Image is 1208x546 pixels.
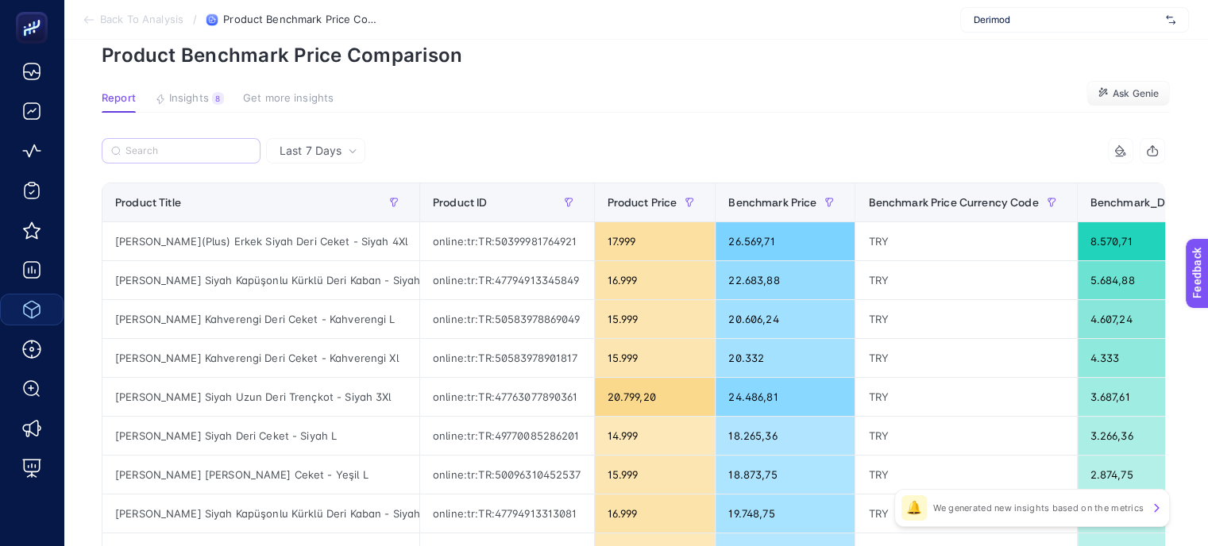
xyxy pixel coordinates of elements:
p: Product Benchmark Price Comparison [102,44,1170,67]
div: [PERSON_NAME] Siyah Deri Ceket - Siyah L [102,417,419,455]
div: [PERSON_NAME] Siyah Kapüşonlu Kürklü Deri Kaban - Siyah Xl [102,494,419,533]
span: Benchmark Price [728,196,816,209]
div: [PERSON_NAME] [PERSON_NAME] Ceket - Yeşil L [102,456,419,494]
span: Get more insights [243,92,334,105]
div: [PERSON_NAME] Siyah Kapüşonlu Kürklü Deri Kaban - Siyah 2Xl [102,261,419,299]
div: TRY [855,222,1076,260]
div: 20.332 [716,339,855,377]
div: online:tr:TR:49770085286201 [420,417,594,455]
div: online:tr:TR:50399981764921 [420,222,594,260]
div: 16.999 [595,494,716,533]
span: Report [102,92,136,105]
span: Ask Genie [1113,87,1159,100]
div: 8 [212,92,224,105]
div: 19.748,75 [716,494,855,533]
button: Ask Genie [1086,81,1170,106]
div: 15.999 [595,339,716,377]
span: Product ID [433,196,487,209]
div: online:tr:TR:47794913313081 [420,494,594,533]
div: 14.999 [595,417,716,455]
div: [PERSON_NAME] Siyah Uzun Deri Trençkot - Siyah 3Xl [102,378,419,416]
input: Search [125,145,251,157]
div: 20.799,20 [595,378,716,416]
div: TRY [855,378,1076,416]
span: Benchmark Price Currency Code [868,196,1038,209]
div: online:tr:TR:50583978901817 [420,339,594,377]
div: TRY [855,494,1076,533]
span: Derimod [974,13,1160,26]
span: Feedback [10,5,60,17]
div: 20.606,24 [716,300,855,338]
div: 22.683,88 [716,261,855,299]
div: 16.999 [595,261,716,299]
div: 24.486,81 [716,378,855,416]
span: Product Price [608,196,677,209]
div: TRY [855,300,1076,338]
div: 18.265,36 [716,417,855,455]
div: 17.999 [595,222,716,260]
div: [PERSON_NAME] Kahverengi Deri Ceket - Kahverengi L [102,300,419,338]
div: online:tr:TR:47763077890361 [420,378,594,416]
div: 15.999 [595,300,716,338]
div: 18.873,75 [716,456,855,494]
span: Insights [169,92,209,105]
div: 🔔 [901,495,927,521]
div: TRY [855,417,1076,455]
span: Back To Analysis [100,13,183,26]
span: Product Title [115,196,181,209]
span: / [193,13,197,25]
span: Product Benchmark Price Comparison [223,13,382,26]
div: 26.569,71 [716,222,855,260]
div: [PERSON_NAME] Kahverengi Deri Ceket - Kahverengi Xl [102,339,419,377]
p: We generated new insights based on the metrics [933,502,1144,514]
div: 15.999 [595,456,716,494]
div: online:tr:TR:50096310452537 [420,456,594,494]
div: [PERSON_NAME](Plus) Erkek Siyah Deri Ceket - Siyah 4Xl [102,222,419,260]
div: online:tr:TR:50583978869049 [420,300,594,338]
div: TRY [855,456,1076,494]
img: svg%3e [1166,12,1175,28]
div: TRY [855,261,1076,299]
div: TRY [855,339,1076,377]
span: Last 7 Days [280,143,342,159]
div: online:tr:TR:47794913345849 [420,261,594,299]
